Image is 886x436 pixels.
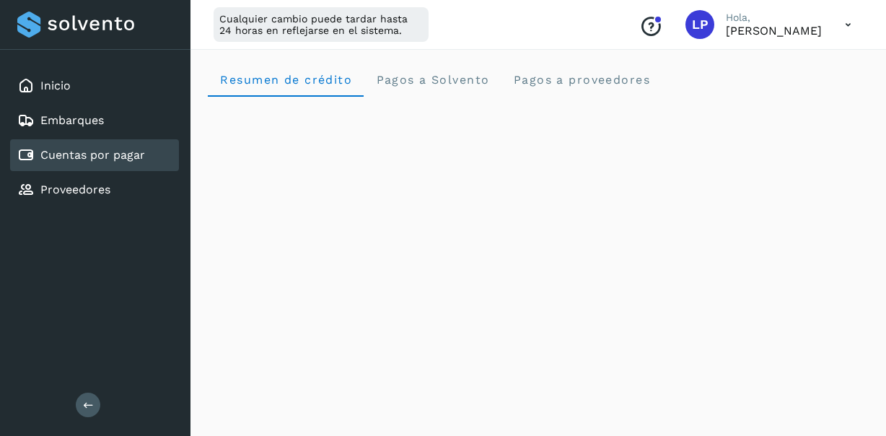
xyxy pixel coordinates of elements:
[40,148,145,162] a: Cuentas por pagar
[726,24,822,38] p: Luz Pérez
[10,174,179,206] div: Proveedores
[10,105,179,136] div: Embarques
[10,139,179,171] div: Cuentas por pagar
[40,183,110,196] a: Proveedores
[40,79,71,92] a: Inicio
[512,73,650,87] span: Pagos a proveedores
[40,113,104,127] a: Embarques
[726,12,822,24] p: Hola,
[375,73,489,87] span: Pagos a Solvento
[219,73,352,87] span: Resumen de crédito
[214,7,429,42] div: Cualquier cambio puede tardar hasta 24 horas en reflejarse en el sistema.
[10,70,179,102] div: Inicio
